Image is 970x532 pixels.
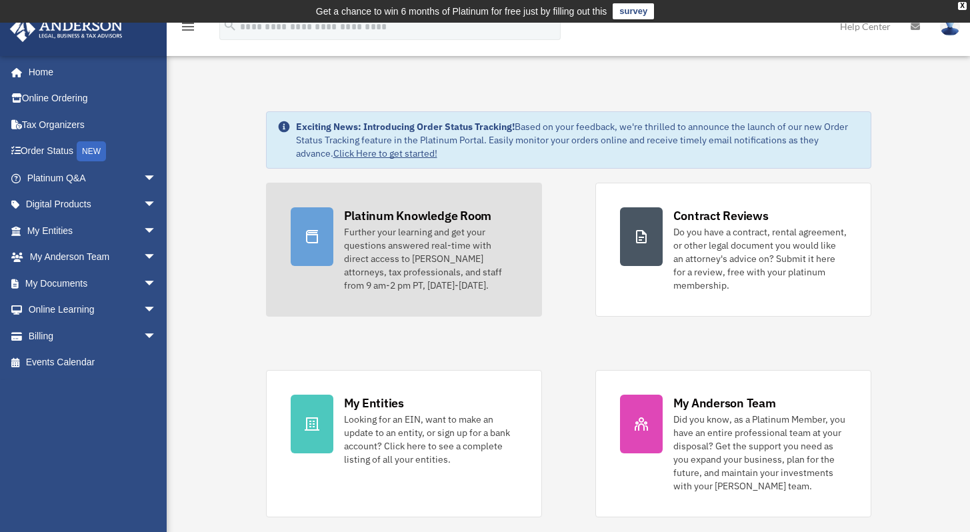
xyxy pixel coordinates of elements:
a: My Anderson Teamarrow_drop_down [9,244,177,271]
img: User Pic [940,17,960,36]
strong: Exciting News: Introducing Order Status Tracking! [296,121,515,133]
i: menu [180,19,196,35]
a: Home [9,59,170,85]
a: My Entities Looking for an EIN, want to make an update to an entity, or sign up for a bank accoun... [266,370,542,517]
a: Billingarrow_drop_down [9,323,177,349]
a: survey [613,3,654,19]
a: Online Learningarrow_drop_down [9,297,177,323]
div: My Entities [344,395,404,411]
div: Based on your feedback, we're thrilled to announce the launch of our new Order Status Tracking fe... [296,120,860,160]
span: arrow_drop_down [143,217,170,245]
a: menu [180,23,196,35]
div: My Anderson Team [673,395,776,411]
div: Platinum Knowledge Room [344,207,492,224]
div: NEW [77,141,106,161]
span: arrow_drop_down [143,191,170,219]
a: Online Ordering [9,85,177,112]
div: close [958,2,967,10]
a: Click Here to get started! [333,147,437,159]
div: Get a chance to win 6 months of Platinum for free just by filling out this [316,3,607,19]
span: arrow_drop_down [143,297,170,324]
a: My Anderson Team Did you know, as a Platinum Member, you have an entire professional team at your... [595,370,871,517]
a: Platinum Q&Aarrow_drop_down [9,165,177,191]
div: Looking for an EIN, want to make an update to an entity, or sign up for a bank account? Click her... [344,413,517,466]
a: Order StatusNEW [9,138,177,165]
a: Digital Productsarrow_drop_down [9,191,177,218]
a: Events Calendar [9,349,177,376]
span: arrow_drop_down [143,323,170,350]
div: Contract Reviews [673,207,769,224]
span: arrow_drop_down [143,165,170,192]
a: Platinum Knowledge Room Further your learning and get your questions answered real-time with dire... [266,183,542,317]
a: Tax Organizers [9,111,177,138]
span: arrow_drop_down [143,244,170,271]
a: Contract Reviews Do you have a contract, rental agreement, or other legal document you would like... [595,183,871,317]
i: search [223,18,237,33]
span: arrow_drop_down [143,270,170,297]
div: Do you have a contract, rental agreement, or other legal document you would like an attorney's ad... [673,225,847,292]
img: Anderson Advisors Platinum Portal [6,16,127,42]
a: My Documentsarrow_drop_down [9,270,177,297]
a: My Entitiesarrow_drop_down [9,217,177,244]
div: Further your learning and get your questions answered real-time with direct access to [PERSON_NAM... [344,225,517,292]
div: Did you know, as a Platinum Member, you have an entire professional team at your disposal? Get th... [673,413,847,493]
